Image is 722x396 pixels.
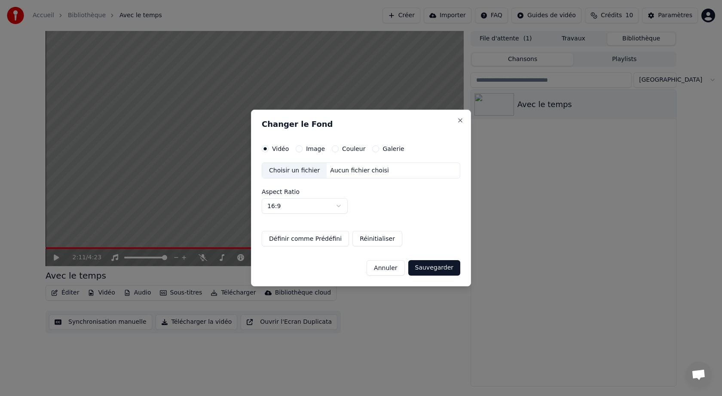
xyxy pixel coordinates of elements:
button: Définir comme Prédéfini [262,231,349,246]
label: Vidéo [272,146,289,152]
div: Choisir un fichier [262,163,327,178]
button: Annuler [367,260,404,276]
button: Réinitialiser [352,231,402,246]
button: Sauvegarder [408,260,460,276]
div: Aucun fichier choisi [327,166,392,175]
label: Couleur [342,146,365,152]
label: Aspect Ratio [262,189,460,195]
label: Image [306,146,325,152]
label: Galerie [382,146,404,152]
h2: Changer le Fond [262,120,460,128]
